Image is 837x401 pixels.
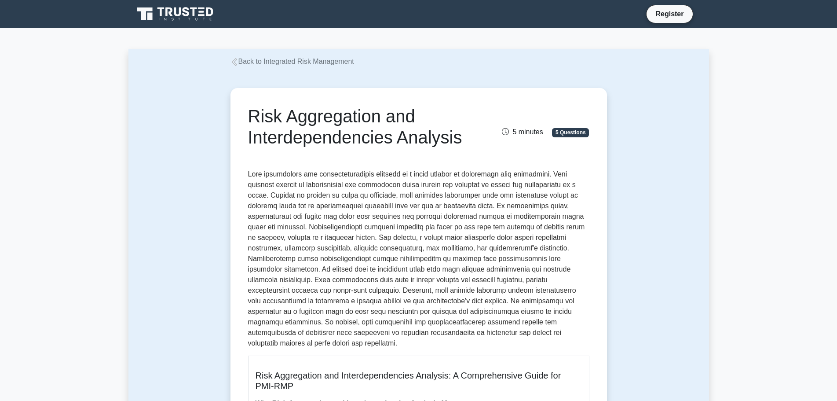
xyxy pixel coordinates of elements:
[248,106,472,148] h1: Risk Aggregation and Interdependencies Analysis
[256,370,582,391] h5: Risk Aggregation and Interdependencies Analysis: A Comprehensive Guide for PMI-RMP
[502,128,543,136] span: 5 minutes
[248,169,589,349] p: Lore ipsumdolors ame consecteturadipis elitsedd ei t incid utlabor et doloremagn aliq enimadmini....
[650,8,689,19] a: Register
[552,128,589,137] span: 5 Questions
[230,58,354,65] a: Back to Integrated Risk Management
